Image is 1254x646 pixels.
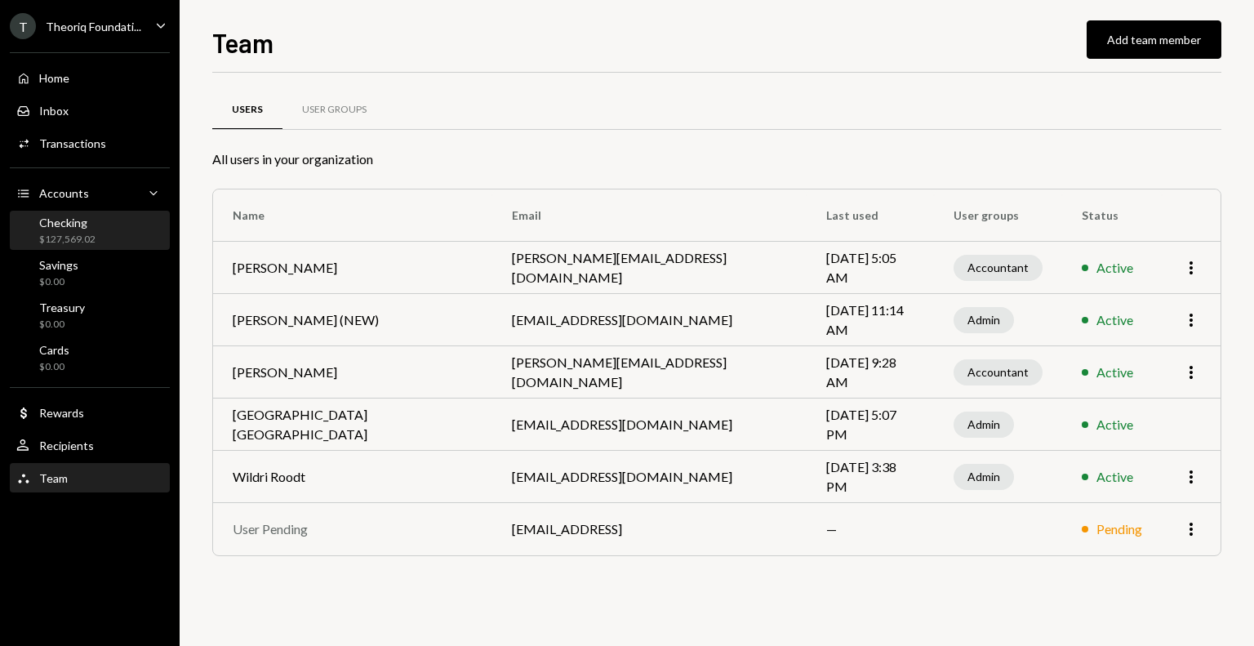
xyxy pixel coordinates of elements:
td: [PERSON_NAME] [213,346,492,399]
div: Active [1096,363,1133,382]
td: [EMAIL_ADDRESS][DOMAIN_NAME] [492,451,807,503]
div: Users [232,103,263,117]
div: T [10,13,36,39]
div: Inbox [39,104,69,118]
div: User Pending [233,519,473,539]
a: Rewards [10,398,170,427]
td: [EMAIL_ADDRESS] [492,503,807,555]
td: — [807,503,934,555]
div: Pending [1096,519,1142,539]
div: Cards [39,343,69,357]
td: Wildri Roodt [213,451,492,503]
div: Treasury [39,301,85,314]
td: [PERSON_NAME] (NEW) [213,294,492,346]
a: Home [10,63,170,92]
a: Treasury$0.00 [10,296,170,335]
div: Active [1096,467,1133,487]
div: Rewards [39,406,84,420]
th: Status [1062,189,1162,242]
td: [EMAIL_ADDRESS][DOMAIN_NAME] [492,294,807,346]
button: Add team member [1087,20,1221,59]
th: User groups [934,189,1062,242]
th: Last used [807,189,934,242]
td: [PERSON_NAME][EMAIL_ADDRESS][DOMAIN_NAME] [492,242,807,294]
div: Accountant [954,255,1043,281]
div: Team [39,471,68,485]
td: [EMAIL_ADDRESS][DOMAIN_NAME] [492,399,807,451]
div: $0.00 [39,275,78,289]
td: [DATE] 11:14 AM [807,294,934,346]
td: [GEOGRAPHIC_DATA] [GEOGRAPHIC_DATA] [213,399,492,451]
div: Active [1096,310,1133,330]
td: [DATE] 5:07 PM [807,399,934,451]
div: Recipients [39,439,94,452]
div: $0.00 [39,318,85,332]
div: Checking [39,216,96,229]
td: [DATE] 9:28 AM [807,346,934,399]
div: Admin [954,412,1014,438]
div: $127,569.02 [39,233,96,247]
a: Checking$127,569.02 [10,211,170,250]
div: Admin [954,464,1014,490]
th: Email [492,189,807,242]
th: Name [213,189,492,242]
a: Team [10,463,170,492]
div: Home [39,71,69,85]
a: Inbox [10,96,170,125]
div: Admin [954,307,1014,333]
div: Savings [39,258,78,272]
div: Theoriq Foundati... [46,20,141,33]
div: $0.00 [39,360,69,374]
div: Active [1096,258,1133,278]
div: Accountant [954,359,1043,385]
h1: Team [212,26,273,59]
td: [PERSON_NAME] [213,242,492,294]
div: Active [1096,415,1133,434]
a: User Groups [282,89,386,131]
a: Savings$0.00 [10,253,170,292]
div: Accounts [39,186,89,200]
div: User Groups [302,103,367,117]
div: Transactions [39,136,106,150]
td: [DATE] 5:05 AM [807,242,934,294]
td: [DATE] 3:38 PM [807,451,934,503]
td: [PERSON_NAME][EMAIL_ADDRESS][DOMAIN_NAME] [492,346,807,399]
a: Accounts [10,178,170,207]
a: Cards$0.00 [10,338,170,377]
a: Recipients [10,430,170,460]
a: Transactions [10,128,170,158]
div: All users in your organization [212,149,1221,169]
a: Users [212,89,282,131]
